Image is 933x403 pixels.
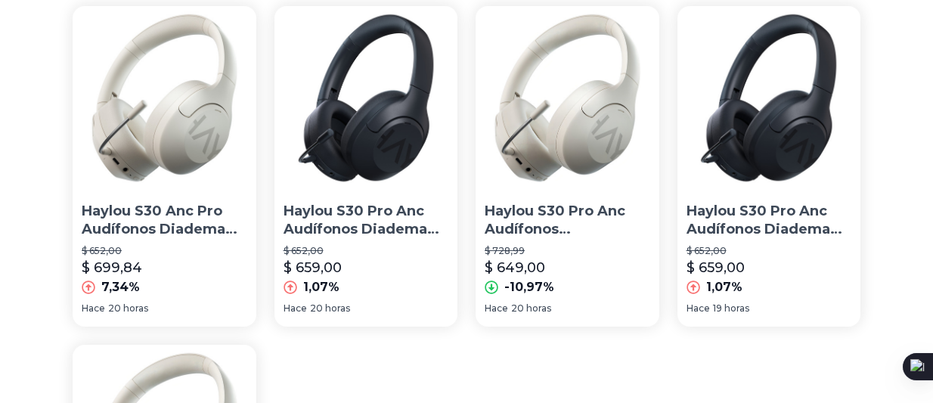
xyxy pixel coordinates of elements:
[303,278,339,296] p: 1,07%
[485,202,650,240] p: Haylou S30 Pro Anc Audífonos Inalámbricos Con Micrófono
[476,6,659,327] a: Haylou S30 Pro Anc Audífonos Inalámbricos Con MicrófonoHaylou S30 Pro Anc Audífonos Inalámbricos ...
[73,6,256,327] a: Haylou S30 Anc Pro Audífonos Diadema Con Micrófono Bt5.4Haylou S30 Anc Pro Audífonos Diadema Con ...
[485,302,508,315] span: Hace
[274,6,458,327] a: Haylou S30 Pro Anc Audífonos Diadema Con Micrófono Bt5.4Haylou S30 Pro Anc Audífonos Diadema Con ...
[511,302,551,315] span: 20 horas
[687,302,710,315] span: Hace
[108,302,148,315] span: 20 horas
[101,278,140,296] p: 7,34%
[687,245,852,257] p: $ 652,00
[706,278,742,296] p: 1,07%
[677,6,861,327] a: Haylou S30 Pro Anc Audífonos Diadema Gamer Inalámbricos/con Micrófono, Bluetooth 5.4, Llamadas Ma...
[284,257,342,278] p: $ 659,00
[82,245,247,257] p: $ 652,00
[677,6,861,190] img: Haylou S30 Pro Anc Audífonos Diadema Gamer Inalámbricos/con Micrófono, Bluetooth 5.4, Llamadas Ma...
[274,6,458,190] img: Haylou S30 Pro Anc Audífonos Diadema Con Micrófono Bt5.4
[476,6,659,190] img: Haylou S30 Pro Anc Audífonos Inalámbricos Con Micrófono
[485,245,650,257] p: $ 728,99
[713,302,749,315] span: 19 horas
[82,202,247,240] p: Haylou S30 Anc Pro Audífonos Diadema Con Micrófono Bt5.4
[284,245,449,257] p: $ 652,00
[73,6,256,190] img: Haylou S30 Anc Pro Audífonos Diadema Con Micrófono Bt5.4
[284,202,449,240] p: Haylou S30 Pro Anc Audífonos Diadema Con Micrófono Bt5.4
[687,257,745,278] p: $ 659,00
[310,302,350,315] span: 20 horas
[284,302,307,315] span: Hace
[687,202,852,240] p: Haylou S30 Pro Anc Audífonos Diadema Gamer Inalámbricos/con Micrófono, Bluetooth 5.4, Llamadas Ma...
[485,257,545,278] p: $ 649,00
[82,257,142,278] p: $ 699,84
[82,302,105,315] span: Hace
[504,278,554,296] p: -10,97%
